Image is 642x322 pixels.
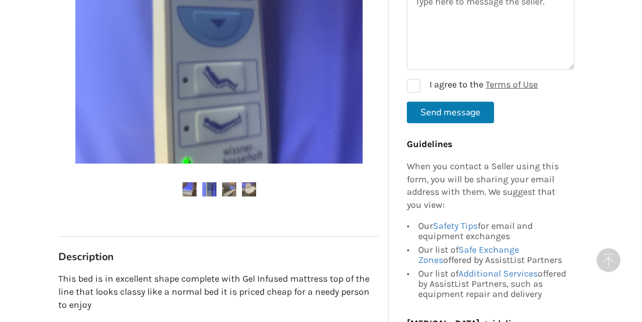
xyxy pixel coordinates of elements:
div: Our for email and equipment exchanges [418,221,569,243]
img: remote twin home care hospital bed -hospital bed-bedroom equipment-surrey-assistlist-listing [202,182,216,196]
a: Safety Tips [433,220,478,231]
img: remote twin home care hospital bed -hospital bed-bedroom equipment-surrey-assistlist-listing [222,182,236,196]
b: Guidelines [407,139,452,149]
div: Our list of offered by AssistList Partners, such as equipment repair and delivery [418,267,569,299]
p: When you contact a Seller using this form, you will be sharing your email address with them. We s... [407,160,569,212]
p: This bed is in excellent shape complete with Gel Infused mattress top of the line that looks clas... [58,273,380,312]
button: Send message [407,102,494,123]
img: remote twin home care hospital bed -hospital bed-bedroom equipment-surrey-assistlist-listing [242,182,256,196]
div: Our list of offered by AssistList Partners [418,243,569,267]
img: remote twin home care hospital bed -hospital bed-bedroom equipment-surrey-assistlist-listing [182,182,197,196]
a: Safe Exchange Zones [418,244,519,265]
h3: Description [58,250,380,264]
label: I agree to the [407,79,538,93]
a: Terms of Use [486,79,538,90]
a: Additional Services [458,268,538,279]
